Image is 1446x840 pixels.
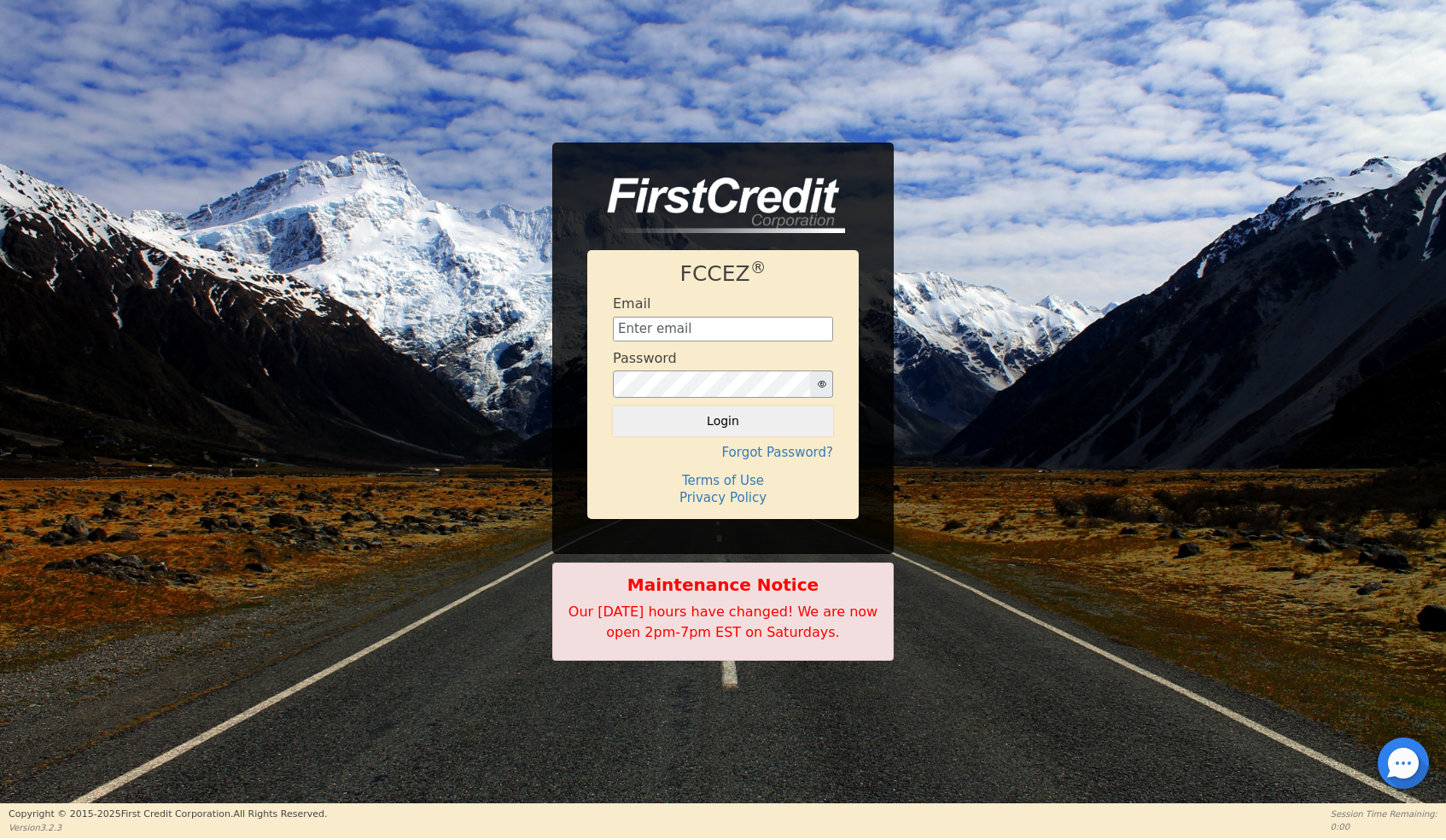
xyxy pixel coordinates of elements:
p: Version 3.2.3 [9,821,327,834]
p: Session Time Remaining: [1331,808,1437,820]
p: 0:00 [1331,820,1437,833]
button: Login [613,406,833,435]
input: Enter email [613,317,833,342]
h1: FCCEZ [613,261,833,287]
input: password [613,370,811,398]
span: All Rights Reserved. [233,808,327,820]
h4: Terms of Use [613,473,833,488]
h4: Email [613,295,650,312]
b: Maintenance Notice [562,572,884,598]
h4: Forgot Password? [613,445,833,460]
h4: Privacy Policy [613,490,833,505]
p: Copyright © 2015- 2025 First Credit Corporation. [9,808,327,822]
sup: ® [750,259,767,277]
img: logo-CMu_cnol.png [587,178,845,234]
h4: Password [613,350,677,366]
span: Our [DATE] hours have changed! We are now open 2pm-7pm EST on Saturdays. [568,604,878,640]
